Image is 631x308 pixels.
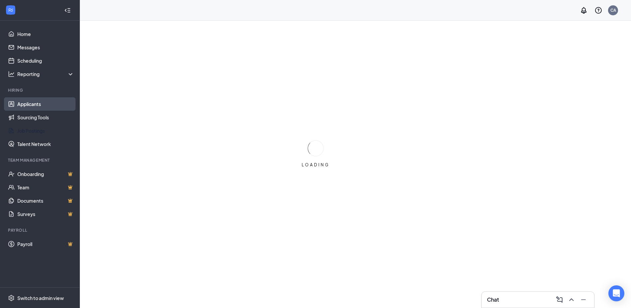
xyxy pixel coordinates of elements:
[487,296,499,303] h3: Chat
[17,295,64,301] div: Switch to admin view
[579,296,587,304] svg: Minimize
[610,7,616,13] div: CA
[608,285,624,301] div: Open Intercom Messenger
[578,294,589,305] button: Minimize
[8,71,15,77] svg: Analysis
[17,167,74,181] a: OnboardingCrown
[17,71,75,77] div: Reporting
[299,162,332,168] div: LOADING
[17,237,74,251] a: PayrollCrown
[17,97,74,111] a: Applicants
[17,181,74,194] a: TeamCrown
[566,294,577,305] button: ChevronUp
[17,27,74,41] a: Home
[554,294,565,305] button: ComposeMessage
[17,207,74,221] a: SurveysCrown
[7,7,14,13] svg: WorkstreamLogo
[555,296,563,304] svg: ComposeMessage
[64,7,71,14] svg: Collapse
[8,295,15,301] svg: Settings
[17,54,74,67] a: Scheduling
[17,124,74,137] a: Job Postings
[8,227,73,233] div: Payroll
[567,296,575,304] svg: ChevronUp
[8,87,73,93] div: Hiring
[17,111,74,124] a: Sourcing Tools
[580,6,588,14] svg: Notifications
[17,194,74,207] a: DocumentsCrown
[594,6,602,14] svg: QuestionInfo
[8,157,73,163] div: Team Management
[17,137,74,151] a: Talent Network
[17,41,74,54] a: Messages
